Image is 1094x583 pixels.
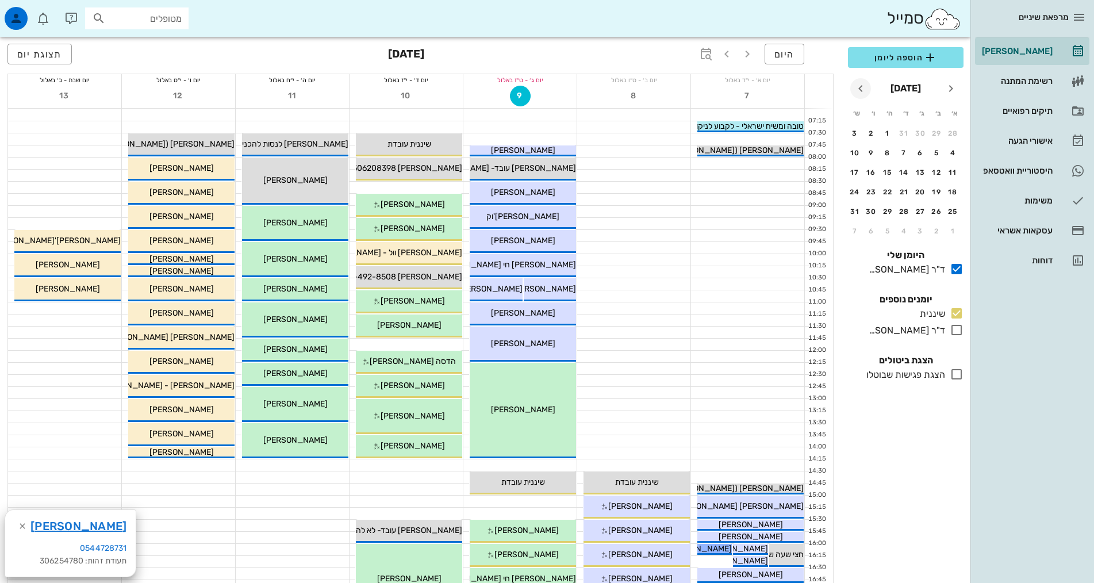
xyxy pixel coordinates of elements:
[846,202,864,221] button: 31
[895,208,913,216] div: 28
[805,189,828,198] div: 08:45
[263,369,328,378] span: [PERSON_NAME]
[805,430,828,440] div: 13:45
[928,183,946,201] button: 19
[944,208,962,216] div: 25
[805,382,828,392] div: 12:45
[980,76,1053,86] div: רשימת המתנה
[862,183,881,201] button: 23
[898,103,913,123] th: ד׳
[34,9,41,16] span: תג
[608,501,673,511] span: [PERSON_NAME]
[805,321,828,331] div: 11:30
[149,429,214,439] span: [PERSON_NAME]
[915,103,930,123] th: ג׳
[104,332,235,342] span: [PERSON_NAME] [PERSON_NAME]
[805,164,828,174] div: 08:15
[512,284,576,294] span: [PERSON_NAME]
[98,139,235,149] span: [PERSON_NAME] ([PERSON_NAME])
[805,333,828,343] div: 11:45
[882,103,897,123] th: ה׳
[425,163,576,173] span: [PERSON_NAME] עובד- [PERSON_NAME]
[805,128,828,138] div: 07:30
[862,368,945,382] div: הצגת פגישות שבוטלו
[805,249,828,259] div: 10:00
[381,200,445,209] span: [PERSON_NAME]
[463,74,577,86] div: יום ג׳ - ט״ז באלול
[915,307,945,321] div: שיננית
[931,103,946,123] th: ב׳
[805,261,828,271] div: 10:15
[388,44,424,67] h3: [DATE]
[491,145,555,155] span: [PERSON_NAME]
[911,129,930,137] div: 30
[846,129,864,137] div: 3
[862,188,881,196] div: 23
[719,532,783,542] span: [PERSON_NAME]
[291,272,462,282] span: [PERSON_NAME] 058-492-8508- אישרה הגעה
[805,237,828,247] div: 09:45
[846,149,864,157] div: 10
[846,227,864,235] div: 7
[944,202,962,221] button: 25
[944,222,962,240] button: 1
[848,354,964,367] h4: הצגת ביטולים
[608,526,673,535] span: [PERSON_NAME]
[878,144,897,162] button: 8
[944,124,962,143] button: 28
[350,74,463,86] div: יום ד׳ - י״ז באלול
[928,208,946,216] div: 26
[928,222,946,240] button: 2
[98,381,235,390] span: [PERSON_NAME] - [PERSON_NAME]
[862,227,881,235] div: 6
[944,188,962,196] div: 18
[975,247,1089,274] a: דוחות
[263,175,328,185] span: [PERSON_NAME]
[862,129,881,137] div: 2
[848,47,964,68] button: הוספה ליומן
[168,91,189,101] span: 12
[719,520,783,530] span: [PERSON_NAME]
[878,124,897,143] button: 1
[282,86,303,106] button: 11
[491,308,555,318] span: [PERSON_NAME]
[805,152,828,162] div: 08:00
[947,103,962,123] th: א׳
[458,284,523,294] span: [PERSON_NAME]
[765,44,804,64] button: היום
[895,188,913,196] div: 21
[149,254,214,264] span: [PERSON_NAME]
[980,136,1053,145] div: אישורי הגעה
[975,97,1089,125] a: תיקים רפואיים
[381,381,445,390] span: [PERSON_NAME]
[849,103,864,123] th: ש׳
[381,224,445,233] span: [PERSON_NAME]
[862,222,881,240] button: 6
[691,74,804,86] div: יום א׳ - י״ד באלול
[149,356,214,366] span: [PERSON_NAME]
[14,555,126,567] div: תעודת זהות: 306254780
[491,187,555,197] span: [PERSON_NAME]
[862,163,881,182] button: 16
[878,168,897,177] div: 15
[895,202,913,221] button: 28
[55,86,75,106] button: 13
[924,7,961,30] img: SmileCloud logo
[980,166,1053,175] div: היסטוריית וואטסאפ
[805,225,828,235] div: 09:30
[975,187,1089,214] a: משימות
[805,478,828,488] div: 14:45
[7,44,72,64] button: תצוגת יום
[846,144,864,162] button: 10
[36,260,100,270] span: [PERSON_NAME]
[667,484,804,493] span: [PERSON_NAME] ([PERSON_NAME])
[263,314,328,324] span: [PERSON_NAME]
[805,213,828,223] div: 09:15
[975,67,1089,95] a: רשימת המתנה
[846,183,864,201] button: 24
[805,515,828,524] div: 15:30
[928,188,946,196] div: 19
[149,308,214,318] span: [PERSON_NAME]
[980,256,1053,265] div: דוחות
[928,202,946,221] button: 26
